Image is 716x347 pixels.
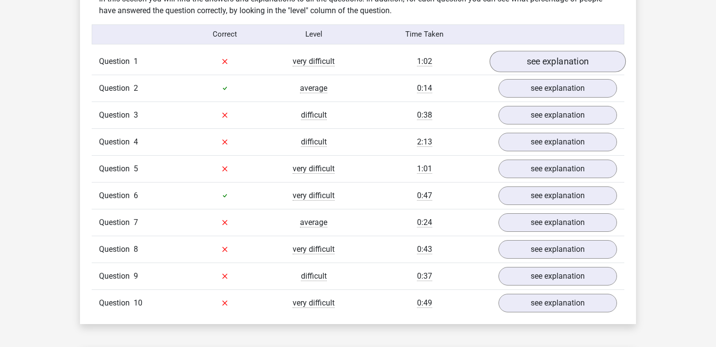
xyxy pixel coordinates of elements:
[99,297,134,309] span: Question
[490,51,626,72] a: see explanation
[134,83,138,93] span: 2
[99,190,134,202] span: Question
[417,245,432,254] span: 0:43
[301,110,327,120] span: difficult
[417,83,432,93] span: 0:14
[498,160,617,178] a: see explanation
[293,191,335,201] span: very difficult
[417,298,432,308] span: 0:49
[417,218,432,227] span: 0:24
[293,298,335,308] span: very difficult
[417,191,432,201] span: 0:47
[498,240,617,259] a: see explanation
[269,29,358,40] div: Level
[417,271,432,281] span: 0:37
[417,57,432,66] span: 1:02
[134,191,138,200] span: 6
[99,244,134,255] span: Question
[99,82,134,94] span: Question
[134,57,138,66] span: 1
[498,106,617,124] a: see explanation
[498,133,617,151] a: see explanation
[99,56,134,67] span: Question
[134,164,138,173] span: 5
[301,271,327,281] span: difficult
[134,137,138,146] span: 4
[358,29,491,40] div: Time Taken
[417,164,432,174] span: 1:01
[301,137,327,147] span: difficult
[498,267,617,286] a: see explanation
[293,57,335,66] span: very difficult
[293,164,335,174] span: very difficult
[498,186,617,205] a: see explanation
[99,109,134,121] span: Question
[134,245,138,254] span: 8
[134,298,142,307] span: 10
[300,218,327,227] span: average
[99,136,134,148] span: Question
[498,79,617,98] a: see explanation
[134,271,138,281] span: 9
[134,218,138,227] span: 7
[417,137,432,147] span: 2:13
[99,163,134,175] span: Question
[99,217,134,228] span: Question
[99,270,134,282] span: Question
[181,29,270,40] div: Correct
[498,213,617,232] a: see explanation
[300,83,327,93] span: average
[293,245,335,254] span: very difficult
[417,110,432,120] span: 0:38
[134,110,138,120] span: 3
[498,294,617,312] a: see explanation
